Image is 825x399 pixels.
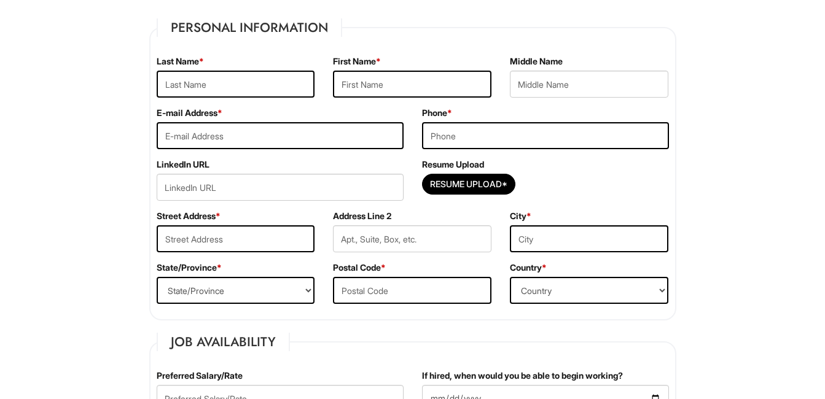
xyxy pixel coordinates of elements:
select: State/Province [157,277,315,304]
label: Country [510,261,547,274]
label: City [510,210,531,222]
label: Preferred Salary/Rate [157,370,243,382]
label: LinkedIn URL [157,158,209,171]
label: Street Address [157,210,221,222]
label: E-mail Address [157,107,222,119]
input: Apt., Suite, Box, etc. [333,225,491,252]
input: Last Name [157,71,315,98]
input: Postal Code [333,277,491,304]
label: Address Line 2 [333,210,391,222]
label: Postal Code [333,261,386,274]
label: Phone [422,107,452,119]
input: First Name [333,71,491,98]
label: Middle Name [510,55,563,68]
input: Street Address [157,225,315,252]
label: Resume Upload [422,158,484,171]
input: LinkedIn URL [157,174,404,201]
select: Country [510,277,668,304]
label: First Name [333,55,381,68]
label: State/Province [157,261,222,274]
label: Last Name [157,55,204,68]
input: E-mail Address [157,122,404,149]
input: City [510,225,668,252]
label: If hired, when would you be able to begin working? [422,370,623,382]
legend: Personal Information [157,18,342,37]
input: Middle Name [510,71,668,98]
input: Phone [422,122,669,149]
legend: Job Availability [157,333,290,351]
button: Resume Upload*Resume Upload* [422,174,515,195]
